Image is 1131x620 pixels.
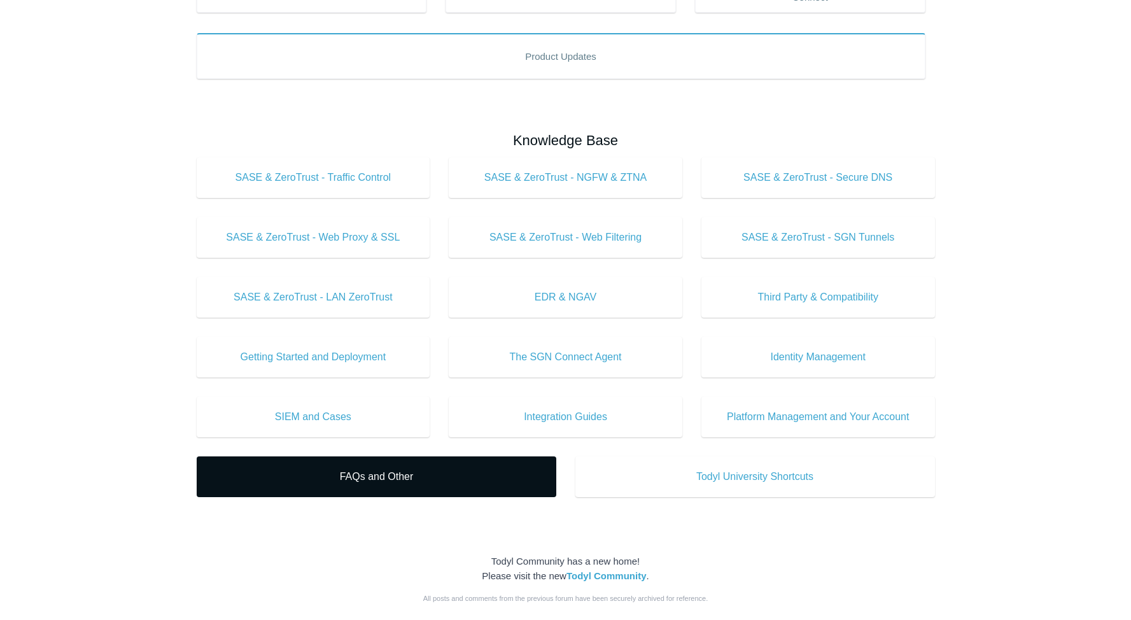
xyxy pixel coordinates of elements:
span: SASE & ZeroTrust - Web Proxy & SSL [216,230,411,245]
a: Third Party & Compatibility [701,277,935,318]
a: FAQs and Other [197,456,556,497]
span: SASE & ZeroTrust - Traffic Control [216,170,411,185]
a: SASE & ZeroTrust - Traffic Control [197,157,430,198]
span: SASE & ZeroTrust - NGFW & ZTNA [468,170,663,185]
a: SASE & ZeroTrust - Web Proxy & SSL [197,217,430,258]
span: SASE & ZeroTrust - SGN Tunnels [720,230,916,245]
a: Todyl University Shortcuts [575,456,935,497]
a: SASE & ZeroTrust - LAN ZeroTrust [197,277,430,318]
a: SASE & ZeroTrust - SGN Tunnels [701,217,935,258]
span: Getting Started and Deployment [216,349,411,365]
a: SASE & ZeroTrust - Web Filtering [449,217,682,258]
span: The SGN Connect Agent [468,349,663,365]
span: FAQs and Other [216,469,537,484]
span: SIEM and Cases [216,409,411,425]
a: EDR & NGAV [449,277,682,318]
span: SASE & ZeroTrust - Secure DNS [720,170,916,185]
a: Getting Started and Deployment [197,337,430,377]
div: All posts and comments from the previous forum have been securely archived for reference. [197,593,935,604]
a: Todyl Community [566,570,647,581]
a: Platform Management and Your Account [701,397,935,437]
span: Identity Management [720,349,916,365]
span: Platform Management and Your Account [720,409,916,425]
span: Todyl University Shortcuts [594,469,916,484]
a: SIEM and Cases [197,397,430,437]
span: SASE & ZeroTrust - LAN ZeroTrust [216,290,411,305]
span: Integration Guides [468,409,663,425]
a: Integration Guides [449,397,682,437]
a: The SGN Connect Agent [449,337,682,377]
div: Todyl Community has a new home! Please visit the new . [197,554,935,583]
h2: Knowledge Base [197,130,935,151]
a: SASE & ZeroTrust - NGFW & ZTNA [449,157,682,198]
a: Identity Management [701,337,935,377]
a: Product Updates [197,33,925,79]
a: SASE & ZeroTrust - Secure DNS [701,157,935,198]
span: SASE & ZeroTrust - Web Filtering [468,230,663,245]
span: EDR & NGAV [468,290,663,305]
span: Third Party & Compatibility [720,290,916,305]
